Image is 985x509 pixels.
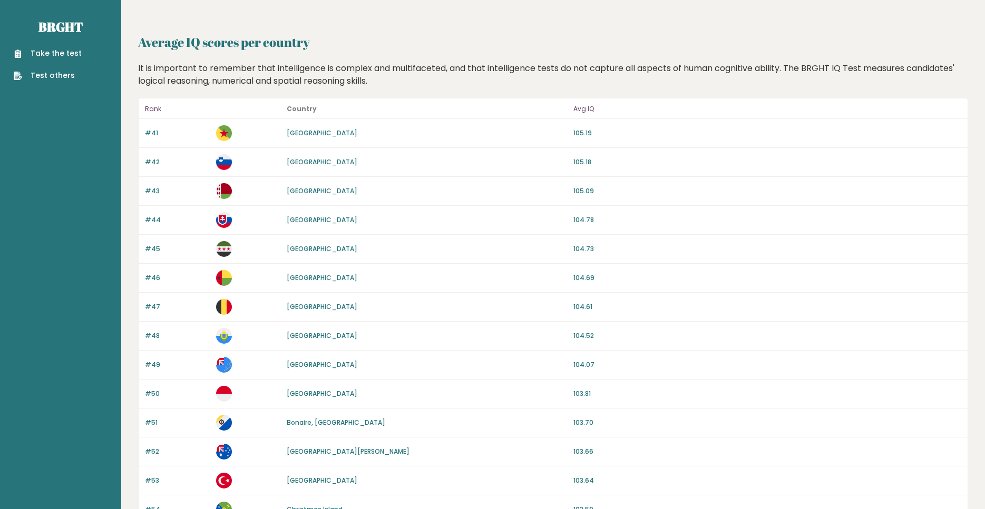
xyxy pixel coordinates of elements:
p: 105.19 [573,128,961,138]
p: #50 [145,389,210,398]
p: #41 [145,128,210,138]
img: sm.svg [216,328,232,344]
p: Rank [145,103,210,115]
a: [GEOGRAPHIC_DATA] [287,244,357,253]
a: [GEOGRAPHIC_DATA] [287,186,357,195]
p: 104.78 [573,215,961,225]
p: 104.52 [573,331,961,341]
a: [GEOGRAPHIC_DATA] [287,476,357,485]
p: #42 [145,157,210,167]
img: hm.svg [216,444,232,460]
p: 103.66 [573,447,961,456]
a: Test others [14,70,82,81]
img: by.svg [216,183,232,199]
p: 105.09 [573,186,961,196]
div: It is important to remember that intelligence is complex and multifaceted, and that intelligence ... [134,62,972,87]
img: gw.svg [216,270,232,286]
a: [GEOGRAPHIC_DATA] [287,157,357,166]
p: 104.73 [573,244,961,254]
p: 105.18 [573,157,961,167]
p: 103.81 [573,389,961,398]
a: [GEOGRAPHIC_DATA] [287,128,357,137]
img: tr.svg [216,473,232,488]
p: #51 [145,418,210,427]
img: bq.svg [216,415,232,431]
p: #44 [145,215,210,225]
p: 103.64 [573,476,961,485]
a: [GEOGRAPHIC_DATA] [287,215,357,224]
p: #47 [145,302,210,312]
p: #48 [145,331,210,341]
p: #52 [145,447,210,456]
img: mc.svg [216,386,232,402]
img: si.svg [216,154,232,170]
p: Avg IQ [573,103,961,115]
a: [GEOGRAPHIC_DATA][PERSON_NAME] [287,447,409,456]
b: Country [287,104,317,113]
p: 104.61 [573,302,961,312]
a: [GEOGRAPHIC_DATA] [287,273,357,282]
img: tv.svg [216,357,232,373]
a: Bonaire, [GEOGRAPHIC_DATA] [287,418,385,427]
p: #49 [145,360,210,370]
p: #43 [145,186,210,196]
p: 103.70 [573,418,961,427]
img: be.svg [216,299,232,315]
img: sk.svg [216,212,232,228]
p: 104.07 [573,360,961,370]
img: sy.svg [216,241,232,257]
p: #45 [145,244,210,254]
p: #46 [145,273,210,283]
a: [GEOGRAPHIC_DATA] [287,331,357,340]
p: 104.69 [573,273,961,283]
a: [GEOGRAPHIC_DATA] [287,360,357,369]
h2: Average IQ scores per country [138,33,968,52]
a: [GEOGRAPHIC_DATA] [287,302,357,311]
a: [GEOGRAPHIC_DATA] [287,389,357,398]
p: #53 [145,476,210,485]
a: Brght [38,18,83,35]
img: gf.svg [216,125,232,141]
a: Take the test [14,48,82,59]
